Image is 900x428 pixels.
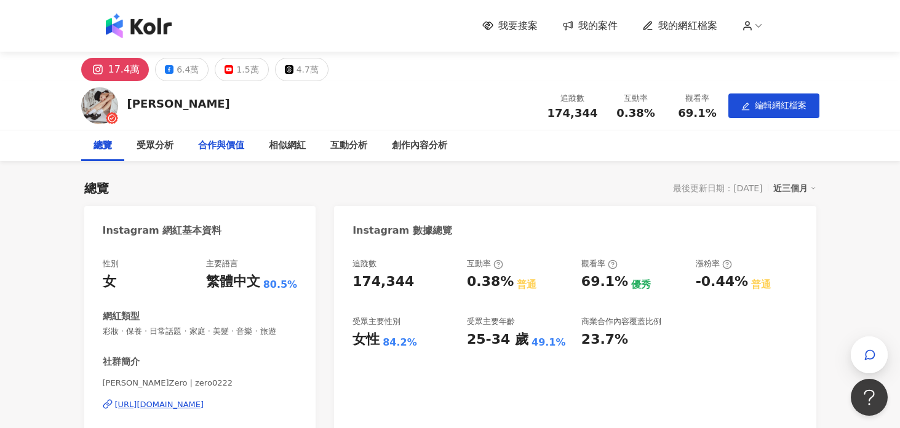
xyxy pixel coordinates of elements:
div: Instagram 網紅基本資料 [103,224,222,237]
div: 受眾主要性別 [352,316,400,327]
div: 普通 [751,278,771,291]
button: 6.4萬 [155,58,209,81]
button: edit編輯網紅檔案 [728,93,819,118]
div: 女 [103,272,116,291]
div: 女性 [352,330,380,349]
div: 優秀 [631,278,651,291]
div: 創作內容分析 [392,138,447,153]
div: 1.5萬 [236,61,258,78]
div: 最後更新日期：[DATE] [673,183,762,193]
div: 69.1% [581,272,628,291]
div: 近三個月 [773,180,816,196]
div: 追蹤數 [548,92,598,105]
div: 受眾主要年齡 [467,316,515,327]
div: 17.4萬 [108,61,140,78]
button: 4.7萬 [275,58,329,81]
div: 6.4萬 [177,61,199,78]
span: 編輯網紅檔案 [755,100,806,110]
span: 0.38% [616,107,655,119]
a: [URL][DOMAIN_NAME] [103,399,298,410]
div: 商業合作內容覆蓋比例 [581,316,661,327]
button: 17.4萬 [81,58,149,81]
div: 4.7萬 [297,61,319,78]
img: logo [106,14,172,38]
div: 性別 [103,258,119,269]
div: 受眾分析 [137,138,173,153]
div: 25-34 歲 [467,330,528,349]
span: 80.5% [263,278,298,291]
div: 174,344 [352,272,414,291]
div: 總覽 [94,138,112,153]
div: 主要語言 [206,258,238,269]
div: 追蹤數 [352,258,376,269]
a: 我的案件 [562,19,618,33]
div: [URL][DOMAIN_NAME] [115,399,204,410]
button: 1.5萬 [215,58,268,81]
div: 互動分析 [330,138,367,153]
div: 0.38% [467,272,514,291]
span: 我要接案 [498,19,538,33]
iframe: Help Scout Beacon - Open [851,379,888,416]
div: 觀看率 [581,258,618,269]
div: 互動率 [467,258,503,269]
div: 漲粉率 [696,258,732,269]
div: 23.7% [581,330,628,349]
span: 我的網紅檔案 [658,19,717,33]
div: 觀看率 [674,92,721,105]
span: 彩妝 · 保養 · 日常話題 · 家庭 · 美髮 · 音樂 · 旅遊 [103,326,298,337]
div: 總覽 [84,180,109,197]
span: 174,344 [548,106,598,119]
div: 相似網紅 [269,138,306,153]
a: 我要接案 [482,19,538,33]
div: 社群簡介 [103,355,140,368]
div: 84.2% [383,336,417,349]
span: 我的案件 [578,19,618,33]
div: 互動率 [613,92,659,105]
div: 網紅類型 [103,310,140,323]
div: [PERSON_NAME] [127,96,230,111]
span: 69.1% [678,107,716,119]
div: 合作與價值 [198,138,244,153]
div: Instagram 數據總覽 [352,224,452,237]
div: -0.44% [696,272,748,291]
img: KOL Avatar [81,87,118,124]
div: 繁體中文 [206,272,260,291]
div: 普通 [517,278,536,291]
span: edit [741,102,750,111]
a: 我的網紅檔案 [642,19,717,33]
span: [PERSON_NAME]Zero | zero0222 [103,378,298,389]
div: 49.1% [532,336,566,349]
